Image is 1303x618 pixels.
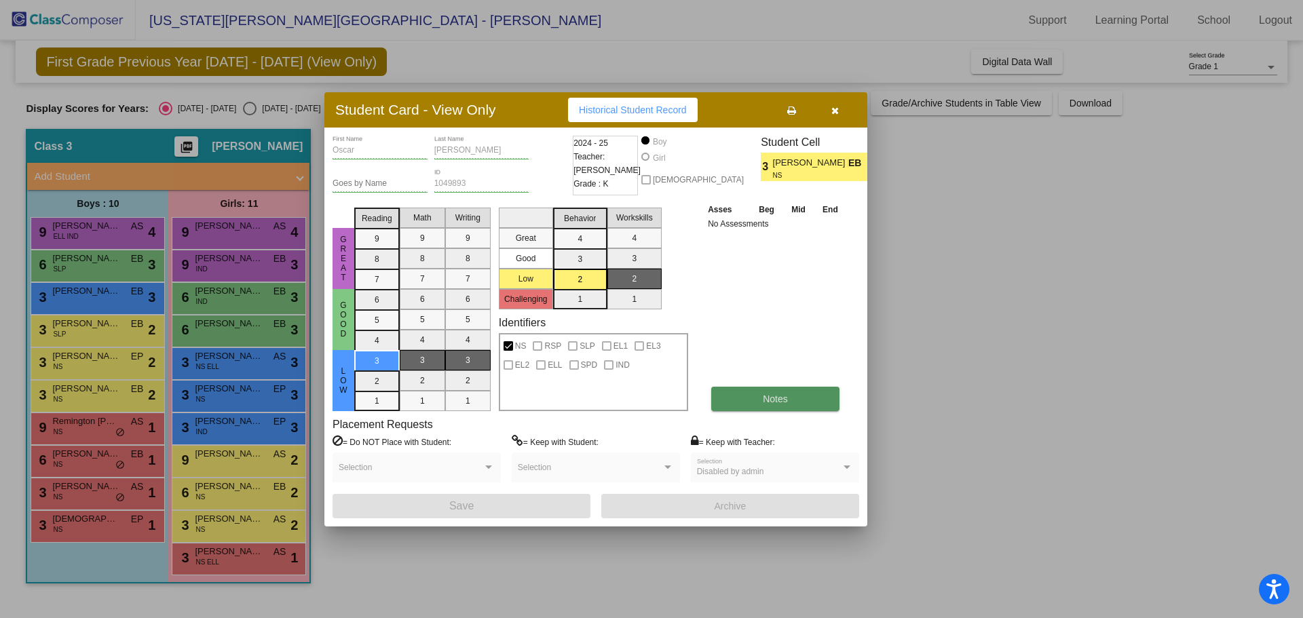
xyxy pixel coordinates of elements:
[652,152,666,164] div: Girl
[750,202,782,217] th: Beg
[573,150,641,177] span: Teacher: [PERSON_NAME]
[653,172,744,188] span: [DEMOGRAPHIC_DATA]
[515,357,529,373] span: EL2
[616,357,630,373] span: IND
[646,338,660,354] span: EL3
[579,104,687,115] span: Historical Student Record
[512,435,599,448] label: = Keep with Student:
[704,202,750,217] th: Asses
[333,435,451,448] label: = Do NOT Place with Student:
[773,170,839,180] span: NS
[761,136,879,149] h3: Student Cell
[573,177,608,191] span: Grade : K
[573,136,608,150] span: 2024 - 25
[691,435,775,448] label: = Keep with Teacher:
[337,366,350,395] span: Low
[335,101,496,118] h3: Student Card - View Only
[333,494,590,518] button: Save
[434,179,529,189] input: Enter ID
[548,357,562,373] span: ELL
[568,98,698,122] button: Historical Student Record
[449,500,474,511] span: Save
[783,202,814,217] th: Mid
[581,357,598,373] span: SPD
[333,418,433,431] label: Placement Requests
[763,393,788,404] span: Notes
[601,494,859,518] button: Archive
[867,159,879,175] span: 2
[580,338,595,354] span: SLP
[761,159,772,175] span: 3
[515,338,527,354] span: NS
[499,316,546,329] label: Identifiers
[652,136,667,148] div: Boy
[544,338,561,354] span: RSP
[711,387,839,411] button: Notes
[814,202,846,217] th: End
[848,156,867,170] span: EB
[333,179,428,189] input: goes by name
[715,501,747,511] span: Archive
[697,467,764,476] span: Disabled by admin
[773,156,848,170] span: [PERSON_NAME] [PERSON_NAME]
[337,301,350,339] span: Good
[337,235,350,282] span: Great
[613,338,628,354] span: EL1
[704,217,847,231] td: No Assessments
